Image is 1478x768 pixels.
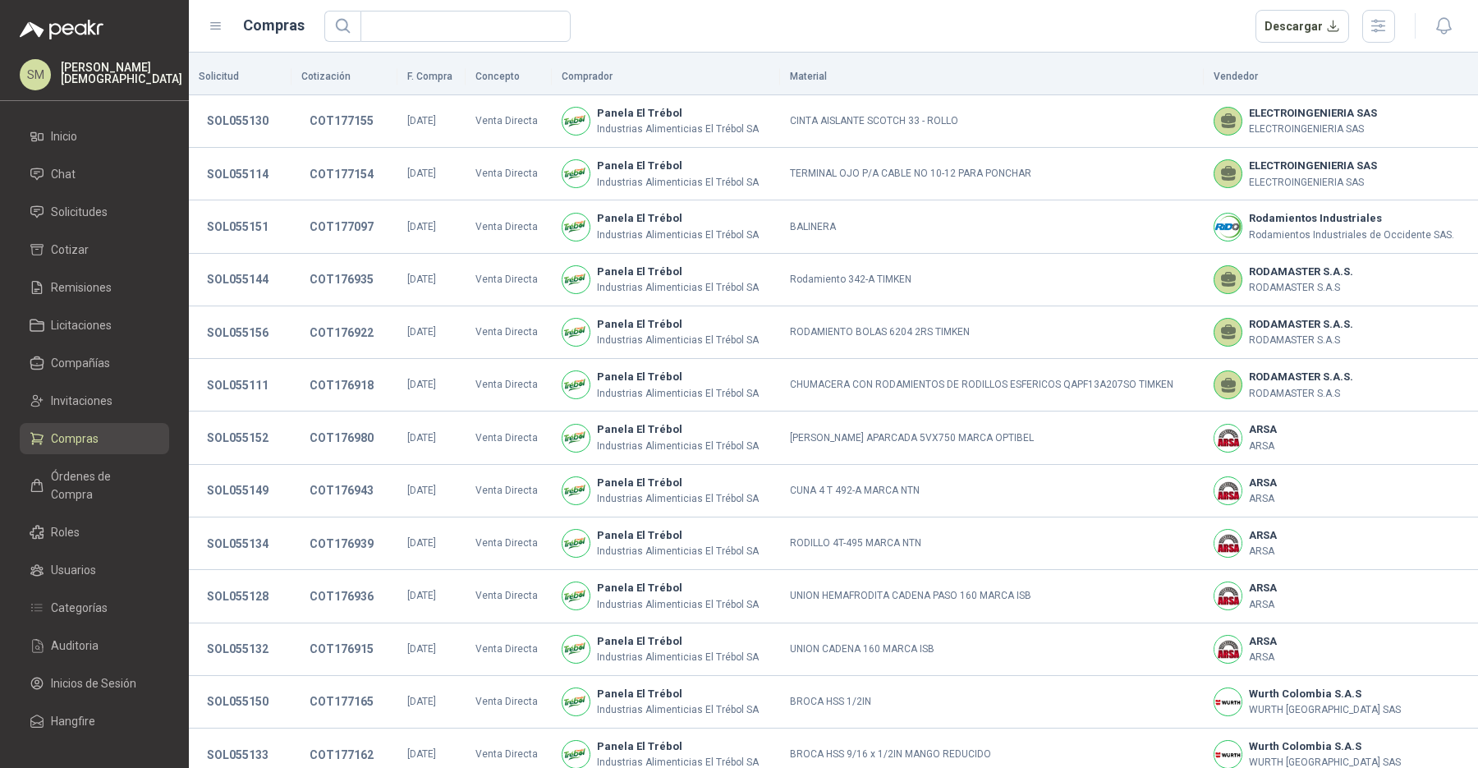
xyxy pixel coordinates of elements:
button: COT177154 [301,159,382,189]
p: ARSA [1249,439,1277,454]
span: Invitaciones [51,392,112,410]
p: RODAMASTER S.A.S [1249,333,1353,348]
span: [DATE] [407,643,436,655]
p: Industrias Alimenticias El Trébol SA [597,386,759,402]
a: Hangfire [20,706,169,737]
div: SM [20,59,51,90]
b: Wurth Colombia S.A.S [1249,686,1401,702]
span: Cotizar [51,241,89,259]
a: Órdenes de Compra [20,461,169,510]
img: Company Logo [562,371,590,398]
button: COT176922 [301,318,382,347]
p: Industrias Alimenticias El Trébol SA [597,702,759,718]
td: UNION CADENA 160 MARCA ISB [780,623,1205,676]
img: Company Logo [562,108,590,135]
button: COT177097 [301,212,382,241]
a: Licitaciones [20,310,169,341]
button: SOL055149 [199,476,277,505]
p: ARSA [1249,544,1277,559]
span: Auditoria [51,637,99,655]
img: Company Logo [562,160,590,187]
p: RODAMASTER S.A.S [1249,386,1353,402]
p: Rodamientos Industriales de Occidente SAS. [1249,228,1454,243]
span: [DATE] [407,168,436,179]
button: SOL055130 [199,106,277,136]
p: [PERSON_NAME] [DEMOGRAPHIC_DATA] [61,62,182,85]
p: Industrias Alimenticias El Trébol SA [597,650,759,665]
td: CHUMACERA CON RODAMIENTOS DE RODILLOS ESFERICOS QAPF13A207SO TIMKEN [780,359,1205,412]
button: SOL055134 [199,529,277,559]
b: RODAMASTER S.A.S. [1249,316,1353,333]
button: COT176943 [301,476,382,505]
b: ELECTROINGENIERIA SAS [1249,158,1377,174]
b: Panela El Trébol [597,633,759,650]
b: Panela El Trébol [597,421,759,438]
b: Panela El Trébol [597,527,759,544]
span: Solicitudes [51,203,108,221]
td: Venta Directa [466,148,552,200]
a: Compañías [20,347,169,379]
span: Inicio [51,127,77,145]
td: UNION HEMAFRODITA CADENA PASO 160 MARCA ISB [780,570,1205,623]
span: Compras [51,430,99,448]
span: Hangfire [51,712,95,730]
button: SOL055114 [199,159,277,189]
td: Venta Directa [466,412,552,464]
span: [DATE] [407,221,436,232]
td: Venta Directa [466,359,552,412]
p: ELECTROINGENIERIA SAS [1249,175,1377,191]
td: CUNA 4 T 492-A MARCA NTN [780,465,1205,517]
a: Inicios de Sesión [20,668,169,699]
button: SOL055144 [199,264,277,294]
button: COT176939 [301,529,382,559]
img: Company Logo [562,530,590,557]
b: RODAMASTER S.A.S. [1249,369,1353,385]
button: SOL055156 [199,318,277,347]
b: Panela El Trébol [597,210,759,227]
td: Rodamiento 342-A TIMKEN [780,254,1205,306]
th: Material [780,59,1205,95]
img: Company Logo [562,741,590,768]
span: Licitaciones [51,316,112,334]
span: [DATE] [407,432,436,444]
p: Industrias Alimenticias El Trébol SA [597,491,759,507]
p: Industrias Alimenticias El Trébol SA [597,122,759,137]
td: TERMINAL OJO P/A CABLE NO 10-12 PARA PONCHAR [780,148,1205,200]
td: Venta Directa [466,570,552,623]
button: COT176980 [301,423,382,453]
td: BALINERA [780,200,1205,253]
img: Company Logo [1214,636,1242,663]
td: BROCA HSS 1/2IN [780,676,1205,729]
b: Panela El Trébol [597,369,759,385]
p: Industrias Alimenticias El Trébol SA [597,597,759,613]
img: Company Logo [562,688,590,715]
img: Company Logo [1214,530,1242,557]
td: [PERSON_NAME] APARCADA 5VX750 MARCA OPTIBEL [780,412,1205,464]
p: Industrias Alimenticias El Trébol SA [597,228,759,243]
td: Venta Directa [466,200,552,253]
td: Venta Directa [466,95,552,148]
td: RODAMIENTO BOLAS 6204 2RS TIMKEN [780,306,1205,359]
span: [DATE] [407,115,436,126]
span: [DATE] [407,485,436,496]
b: Panela El Trébol [597,738,759,755]
p: Industrias Alimenticias El Trébol SA [597,280,759,296]
p: ELECTROINGENIERIA SAS [1249,122,1377,137]
b: ARSA [1249,421,1277,438]
b: Panela El Trébol [597,105,759,122]
span: Compañías [51,354,110,372]
span: [DATE] [407,274,436,285]
p: ARSA [1249,597,1277,613]
img: Company Logo [562,425,590,452]
span: [DATE] [407,590,436,601]
b: ARSA [1249,527,1277,544]
a: Invitaciones [20,385,169,416]
img: Company Logo [1214,741,1242,768]
a: Compras [20,423,169,454]
button: SOL055152 [199,423,277,453]
td: Venta Directa [466,676,552,729]
span: Remisiones [51,278,112,297]
a: Auditoria [20,630,169,661]
img: Company Logo [1214,582,1242,609]
img: Company Logo [562,319,590,346]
